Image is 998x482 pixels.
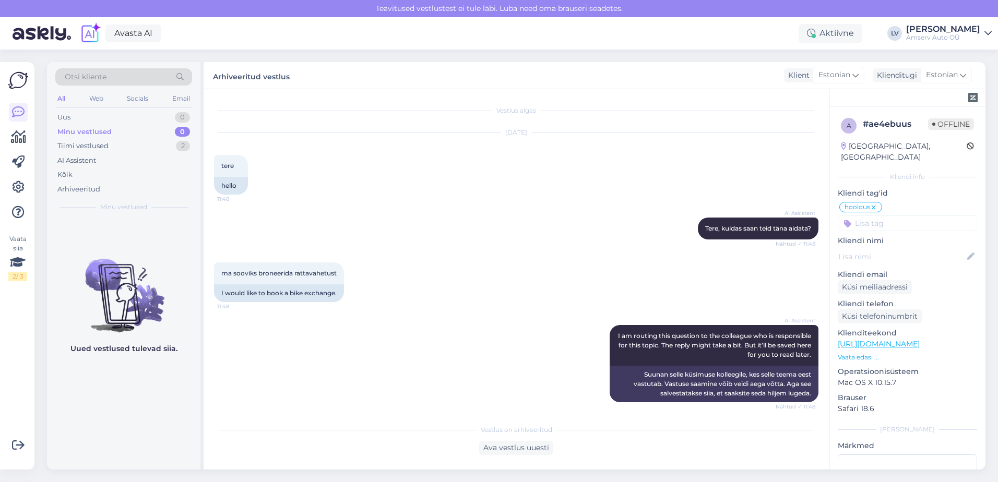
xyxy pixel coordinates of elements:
[125,92,150,105] div: Socials
[818,69,850,81] span: Estonian
[906,25,980,33] div: [PERSON_NAME]
[863,118,928,130] div: # ae4ebuus
[55,92,67,105] div: All
[841,141,967,163] div: [GEOGRAPHIC_DATA], [GEOGRAPHIC_DATA]
[214,106,818,115] div: Vestlus algas
[175,127,190,137] div: 0
[838,298,977,309] p: Kliendi telefon
[87,92,105,105] div: Web
[100,202,147,212] span: Minu vestlused
[838,172,977,182] div: Kliendi info
[217,303,256,310] span: 11:48
[221,269,337,277] span: ma sooviks broneerida rattavahetust
[838,188,977,199] p: Kliendi tag'id
[845,204,870,210] span: hooldus
[214,284,344,302] div: I would like to book a bike exchange.
[479,441,553,455] div: Ava vestlus uuesti
[176,141,190,151] div: 2
[776,317,815,324] span: AI Assistent
[217,195,256,203] span: 11:48
[928,118,974,130] span: Offline
[838,425,977,434] div: [PERSON_NAME]
[776,403,815,411] span: Nähtud ✓ 11:48
[70,343,177,354] p: Uued vestlused tulevad siia.
[705,224,811,232] span: Tere, kuidas saan teid täna aidata?
[57,112,70,123] div: Uus
[838,377,977,388] p: Mac OS X 10.15.7
[213,68,290,82] label: Arhiveeritud vestlus
[221,162,234,170] span: tere
[847,122,851,129] span: a
[838,366,977,377] p: Operatsioonisüsteem
[57,127,112,137] div: Minu vestlused
[170,92,192,105] div: Email
[784,70,810,81] div: Klient
[79,22,101,44] img: explore-ai
[838,403,977,414] p: Safari 18.6
[214,177,248,195] div: hello
[57,184,100,195] div: Arhiveeritud
[838,309,922,323] div: Küsi telefoninumbrit
[838,269,977,280] p: Kliendi email
[57,141,109,151] div: Tiimi vestlused
[838,440,977,451] p: Märkmed
[65,71,106,82] span: Otsi kliente
[906,25,992,42] a: [PERSON_NAME]Amserv Auto OÜ
[175,112,190,123] div: 0
[873,70,917,81] div: Klienditugi
[838,215,977,231] input: Lisa tag
[8,234,27,281] div: Vaata siia
[618,332,813,358] span: I am routing this question to the colleague who is responsible for this topic. The reply might ta...
[105,25,161,42] a: Avasta AI
[838,235,977,246] p: Kliendi nimi
[57,155,96,166] div: AI Assistent
[968,93,978,102] img: zendesk
[799,24,862,43] div: Aktiivne
[214,128,818,137] div: [DATE]
[776,240,815,248] span: Nähtud ✓ 11:48
[838,280,912,294] div: Küsi meiliaadressi
[838,339,920,348] a: [URL][DOMAIN_NAME]
[906,33,980,42] div: Amserv Auto OÜ
[8,70,28,90] img: Askly Logo
[610,366,818,402] div: Suunan selle küsimuse kolleegile, kes selle teema eest vastutab. Vastuse saamine võib veidi aega ...
[481,425,552,435] span: Vestlus on arhiveeritud
[838,328,977,339] p: Klienditeekond
[838,353,977,362] p: Vaata edasi ...
[926,69,958,81] span: Estonian
[838,251,965,262] input: Lisa nimi
[838,392,977,403] p: Brauser
[47,240,200,334] img: No chats
[887,26,902,41] div: LV
[776,209,815,217] span: AI Assistent
[57,170,73,180] div: Kõik
[8,272,27,281] div: 2 / 3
